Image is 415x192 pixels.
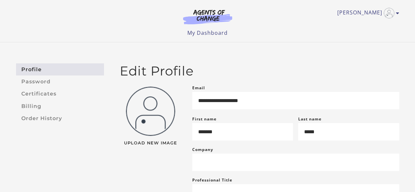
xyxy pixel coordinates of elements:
[337,8,396,18] a: Toggle menu
[120,63,399,79] h2: Edit Profile
[192,116,217,122] label: First name
[16,100,104,112] a: Billing
[16,75,104,88] a: Password
[192,146,213,154] label: Company
[298,116,322,122] label: Last name
[192,84,205,92] label: Email
[176,9,239,24] img: Agents of Change Logo
[16,112,104,124] a: Order History
[16,63,104,75] a: Profile
[16,88,104,100] a: Certificates
[192,176,232,184] label: Professional Title
[187,29,228,36] a: My Dashboard
[120,141,182,145] span: Upload New Image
